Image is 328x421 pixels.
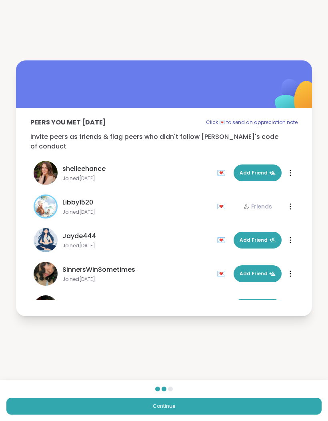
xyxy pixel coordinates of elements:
[62,198,93,207] span: Libby1520
[62,265,135,275] span: SinnersWinSometimes
[62,299,88,308] span: james10
[34,262,58,286] img: SinnersWinSometimes
[30,118,106,127] p: Peers you met [DATE]
[217,267,229,280] div: 💌
[153,403,175,410] span: Continue
[34,295,58,319] img: james10
[234,164,282,181] button: Add Friend
[234,299,282,316] button: Add Friend
[206,118,298,127] p: Click 💌 to send an appreciation note
[62,209,212,215] span: Joined [DATE]
[217,166,229,179] div: 💌
[240,169,276,176] span: Add Friend
[240,270,276,277] span: Add Friend
[234,232,282,249] button: Add Friend
[62,231,96,241] span: Jayde444
[243,202,272,210] div: Friends
[234,265,282,282] button: Add Friend
[240,237,276,244] span: Add Friend
[217,200,229,213] div: 💌
[34,228,58,252] img: Jayde444
[62,164,106,174] span: shelleehance
[62,175,212,182] span: Joined [DATE]
[35,196,56,217] img: Libby1520
[217,234,229,247] div: 💌
[34,161,58,185] img: shelleehance
[6,398,322,415] button: Continue
[62,243,212,249] span: Joined [DATE]
[62,276,212,283] span: Joined [DATE]
[30,132,298,151] p: Invite peers as friends & flag peers who didn't follow [PERSON_NAME]'s code of conduct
